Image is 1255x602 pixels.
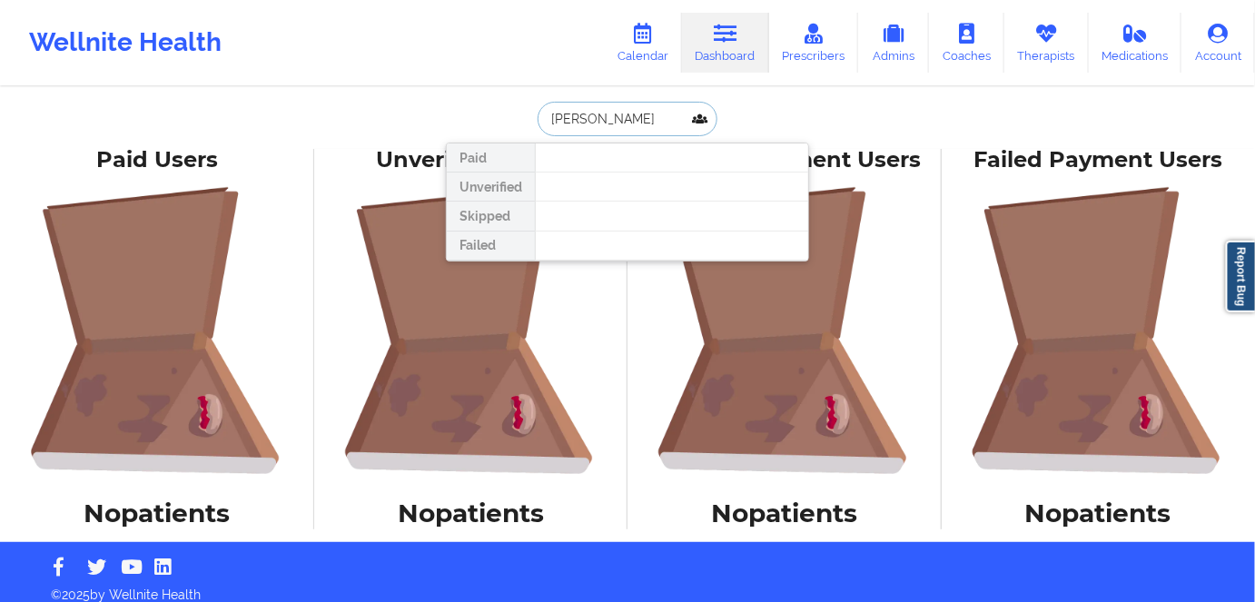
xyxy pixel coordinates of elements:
[929,13,1004,73] a: Coaches
[682,13,769,73] a: Dashboard
[13,146,301,174] div: Paid Users
[1089,13,1182,73] a: Medications
[1181,13,1255,73] a: Account
[954,497,1243,529] h1: No patients
[13,497,301,529] h1: No patients
[640,497,929,529] h1: No patients
[447,202,535,231] div: Skipped
[327,146,616,174] div: Unverified Users
[769,13,859,73] a: Prescribers
[954,186,1243,475] img: foRBiVDZMKwAAAAASUVORK5CYII=
[447,232,535,261] div: Failed
[954,146,1243,174] div: Failed Payment Users
[1004,13,1089,73] a: Therapists
[447,143,535,173] div: Paid
[447,173,535,202] div: Unverified
[858,13,929,73] a: Admins
[640,186,929,475] img: foRBiVDZMKwAAAAASUVORK5CYII=
[1226,241,1255,312] a: Report Bug
[327,186,616,475] img: foRBiVDZMKwAAAAASUVORK5CYII=
[327,497,616,529] h1: No patients
[13,186,301,475] img: foRBiVDZMKwAAAAASUVORK5CYII=
[604,13,682,73] a: Calendar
